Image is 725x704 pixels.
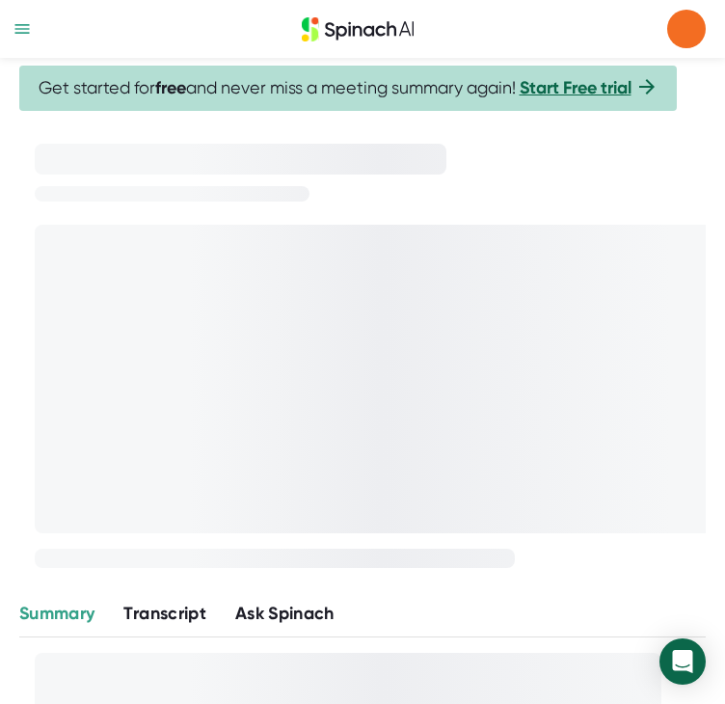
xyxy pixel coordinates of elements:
[19,603,94,624] span: Summary
[155,77,186,98] b: free
[19,601,94,627] button: Summary
[123,601,206,627] button: Transcript
[235,601,335,627] button: Ask Spinach
[123,603,206,624] span: Transcript
[39,77,658,99] span: Get started for and never miss a meeting summary again!
[659,638,706,685] div: Open Intercom Messenger
[235,603,335,624] span: Ask Spinach
[520,77,631,98] a: Start Free trial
